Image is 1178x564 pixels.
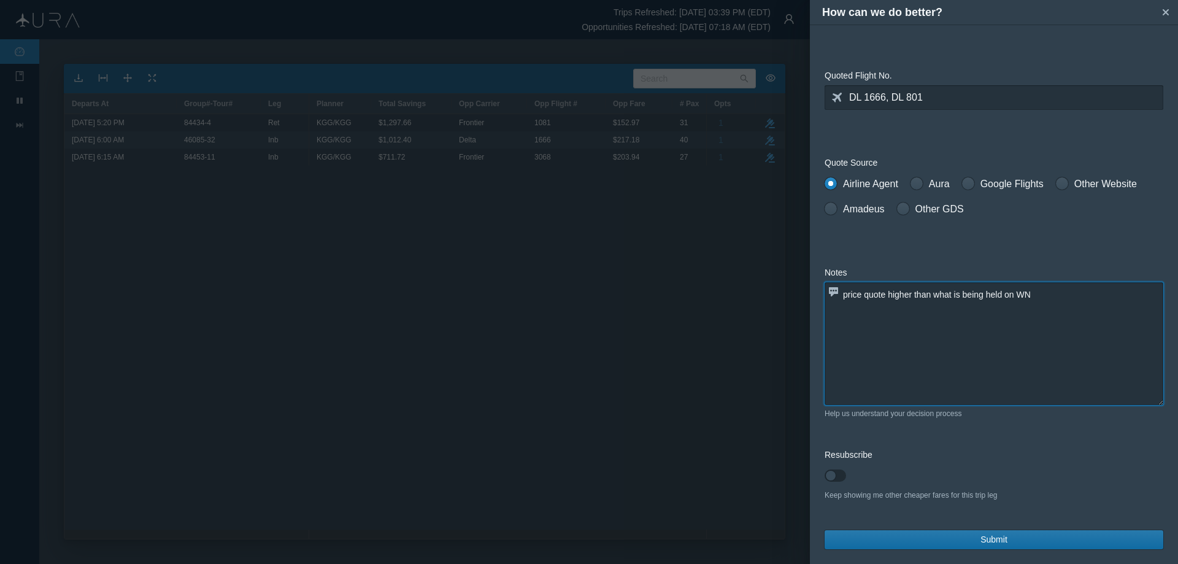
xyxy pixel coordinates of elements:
[822,4,1157,21] h4: How can we do better?
[825,158,877,168] span: Quote Source
[825,71,892,80] span: Quoted Flight No.
[825,268,847,277] span: Notes
[910,177,950,191] label: Aura
[825,408,1163,419] div: Help us understand your decision process
[825,282,1163,405] textarea: price quote higher than what is being held on WN
[1157,3,1175,21] button: Close
[825,177,898,191] label: Airline Agent
[897,202,964,217] label: Other GDS
[980,533,1007,546] span: Submit
[825,450,872,460] span: Resubscribe
[1056,177,1137,191] label: Other Website
[825,530,1163,549] button: Submit
[962,177,1044,191] label: Google Flights
[825,202,885,217] label: Amadeus
[825,490,1163,501] div: Keep showing me other cheaper fares for this trip leg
